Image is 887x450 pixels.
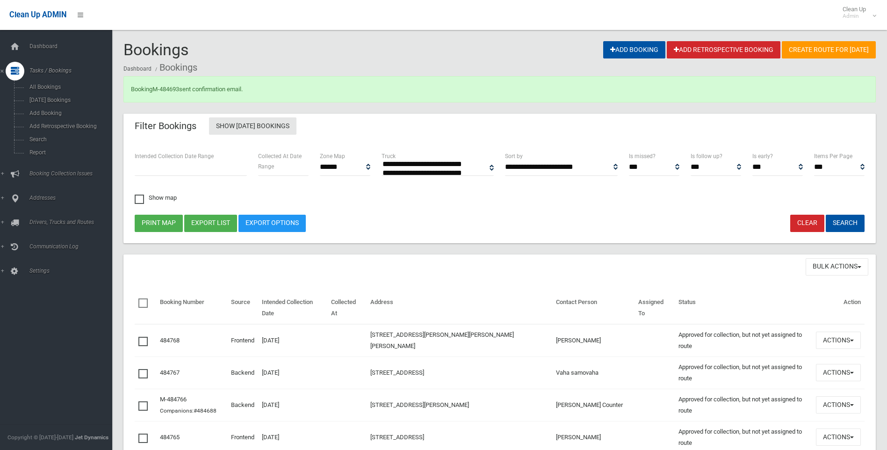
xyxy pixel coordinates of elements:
[603,41,665,58] a: Add Booking
[156,292,227,324] th: Booking Number
[27,170,119,177] span: Booking Collection Issues
[27,219,119,225] span: Drivers, Trucks and Routes
[123,76,876,102] div: Booking sent confirmation email.
[258,389,327,421] td: [DATE]
[160,396,187,403] a: M-484766
[184,215,237,232] button: Export list
[258,356,327,389] td: [DATE]
[135,195,177,201] span: Show map
[782,41,876,58] a: Create route for [DATE]
[667,41,780,58] a: Add Retrospective Booking
[135,215,183,232] button: Print map
[123,117,208,135] header: Filter Bookings
[153,59,197,76] li: Bookings
[227,356,258,389] td: Backend
[27,195,119,201] span: Addresses
[9,10,66,19] span: Clean Up ADMIN
[160,337,180,344] a: 484768
[160,407,218,414] small: Companions:
[27,43,119,50] span: Dashboard
[838,6,875,20] span: Clean Up
[816,396,861,414] button: Actions
[790,215,824,232] a: Clear
[367,292,552,324] th: Address
[675,324,812,357] td: Approved for collection, but not yet assigned to route
[27,67,119,74] span: Tasks / Bookings
[27,97,111,103] span: [DATE] Bookings
[816,332,861,349] button: Actions
[258,292,327,324] th: Intended Collection Date
[194,407,216,414] a: #484688
[370,369,424,376] a: [STREET_ADDRESS]
[552,356,635,389] td: Vaha samovaha
[675,389,812,421] td: Approved for collection, but not yet assigned to route
[635,292,675,324] th: Assigned To
[27,123,111,130] span: Add Retrospective Booking
[209,117,296,135] a: Show [DATE] Bookings
[160,369,180,376] a: 484767
[27,110,111,116] span: Add Booking
[812,292,865,324] th: Action
[27,243,119,250] span: Communication Log
[843,13,866,20] small: Admin
[75,434,108,441] strong: Jet Dynamics
[327,292,367,324] th: Collected At
[552,292,635,324] th: Contact Person
[382,151,396,161] label: Truck
[370,401,469,408] a: [STREET_ADDRESS][PERSON_NAME]
[675,292,812,324] th: Status
[675,356,812,389] td: Approved for collection, but not yet assigned to route
[806,258,868,276] button: Bulk Actions
[123,40,189,59] span: Bookings
[27,136,111,143] span: Search
[826,215,865,232] button: Search
[152,86,179,93] a: M-484693
[227,292,258,324] th: Source
[238,215,306,232] a: Export Options
[816,364,861,381] button: Actions
[27,149,111,156] span: Report
[227,389,258,421] td: Backend
[816,428,861,446] button: Actions
[552,324,635,357] td: [PERSON_NAME]
[27,268,119,274] span: Settings
[27,84,111,90] span: All Bookings
[227,324,258,357] td: Frontend
[370,331,514,349] a: [STREET_ADDRESS][PERSON_NAME][PERSON_NAME][PERSON_NAME]
[160,434,180,441] a: 484765
[123,65,151,72] a: Dashboard
[552,389,635,421] td: [PERSON_NAME] Counter
[258,324,327,357] td: [DATE]
[370,434,424,441] a: [STREET_ADDRESS]
[7,434,73,441] span: Copyright © [DATE]-[DATE]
